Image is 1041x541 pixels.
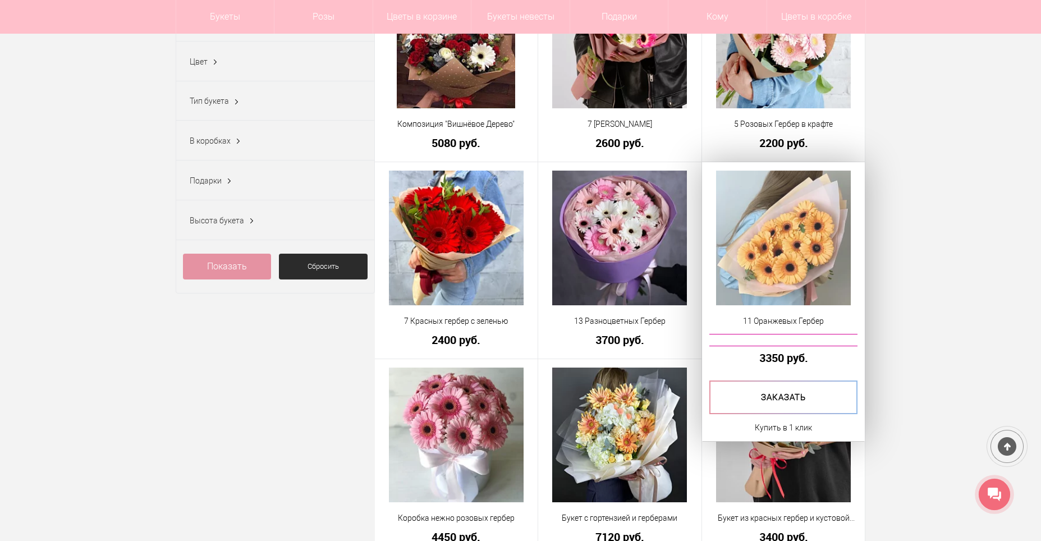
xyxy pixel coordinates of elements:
[709,118,858,130] a: 5 Розовых Гербер в крафте
[279,254,368,279] a: Сбросить
[709,315,858,327] a: 11 Оранжевых Гербер
[709,352,858,364] a: 3350 руб.
[545,137,694,149] a: 2600 руб.
[389,171,524,305] img: 7 Красных гербер с зеленью
[190,216,244,225] span: Высота букета
[545,118,694,130] a: 7 [PERSON_NAME]
[382,334,531,346] a: 2400 руб.
[190,97,229,106] span: Тип букета
[545,315,694,327] a: 13 Разноцветных Гербер
[709,512,858,524] a: Букет из красных гербер и кустовой розы
[183,254,272,279] a: Показать
[190,57,208,66] span: Цвет
[552,368,687,502] img: Букет с гортензией и герберами
[382,512,531,524] a: Коробка нежно розовых гербер
[545,334,694,346] a: 3700 руб.
[190,136,231,145] span: В коробках
[382,118,531,130] a: Композиция "Вишнёвое Дерево"
[716,171,851,305] img: 11 Оранжевых Гербер
[755,421,812,434] a: Купить в 1 клик
[190,176,222,185] span: Подарки
[382,315,531,327] a: 7 Красных гербер с зеленью
[552,171,687,305] img: 13 Разноцветных Гербер
[389,368,524,502] img: Коробка нежно розовых гербер
[382,137,531,149] a: 5080 руб.
[709,137,858,149] a: 2200 руб.
[545,512,694,524] a: Букет с гортензией и герберами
